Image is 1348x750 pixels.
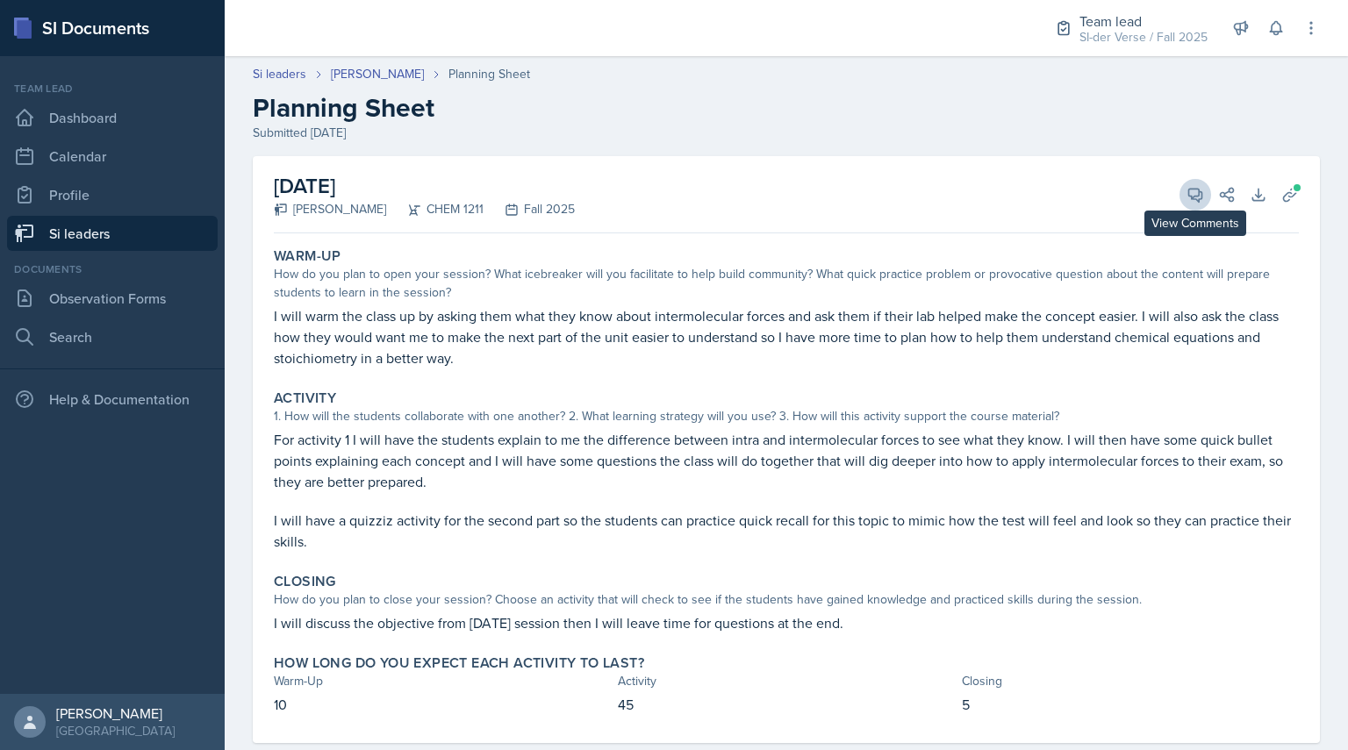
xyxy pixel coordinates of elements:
div: 1. How will the students collaborate with one another? 2. What learning strategy will you use? 3.... [274,407,1299,425]
div: Submitted [DATE] [253,124,1320,142]
a: Search [7,319,218,354]
div: How do you plan to open your session? What icebreaker will you facilitate to help build community... [274,265,1299,302]
p: 45 [618,694,955,715]
label: Activity [274,389,336,407]
a: Dashboard [7,100,218,135]
p: 10 [274,694,611,715]
div: Closing [962,672,1299,690]
div: Team lead [7,81,218,96]
div: [GEOGRAPHIC_DATA] [56,722,175,739]
button: View Comments [1179,179,1211,211]
a: Calendar [7,139,218,174]
p: I will warm the class up by asking them what they know about intermolecular forces and ask them i... [274,305,1299,368]
label: Closing [274,573,336,590]
p: For activity 1 I will have the students explain to me the difference between intra and intermolec... [274,429,1299,492]
div: [PERSON_NAME] [56,704,175,722]
div: Fall 2025 [484,200,575,218]
div: Help & Documentation [7,382,218,417]
p: 5 [962,694,1299,715]
a: Si leaders [253,65,306,83]
div: [PERSON_NAME] [274,200,386,218]
p: I will have a quizziz activity for the second part so the students can practice quick recall for ... [274,510,1299,552]
div: CHEM 1211 [386,200,484,218]
div: Warm-Up [274,672,611,690]
label: Warm-Up [274,247,341,265]
div: Team lead [1079,11,1208,32]
a: Observation Forms [7,281,218,316]
p: I will discuss the objective from [DATE] session then I will leave time for questions at the end. [274,612,1299,633]
div: Activity [618,672,955,690]
h2: [DATE] [274,170,575,202]
a: [PERSON_NAME] [331,65,424,83]
a: Profile [7,177,218,212]
a: Si leaders [7,216,218,251]
h2: Planning Sheet [253,92,1320,124]
div: SI-der Verse / Fall 2025 [1079,28,1208,46]
div: Planning Sheet [448,65,530,83]
div: How do you plan to close your session? Choose an activity that will check to see if the students ... [274,590,1299,609]
div: Documents [7,261,218,277]
label: How long do you expect each activity to last? [274,654,644,672]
